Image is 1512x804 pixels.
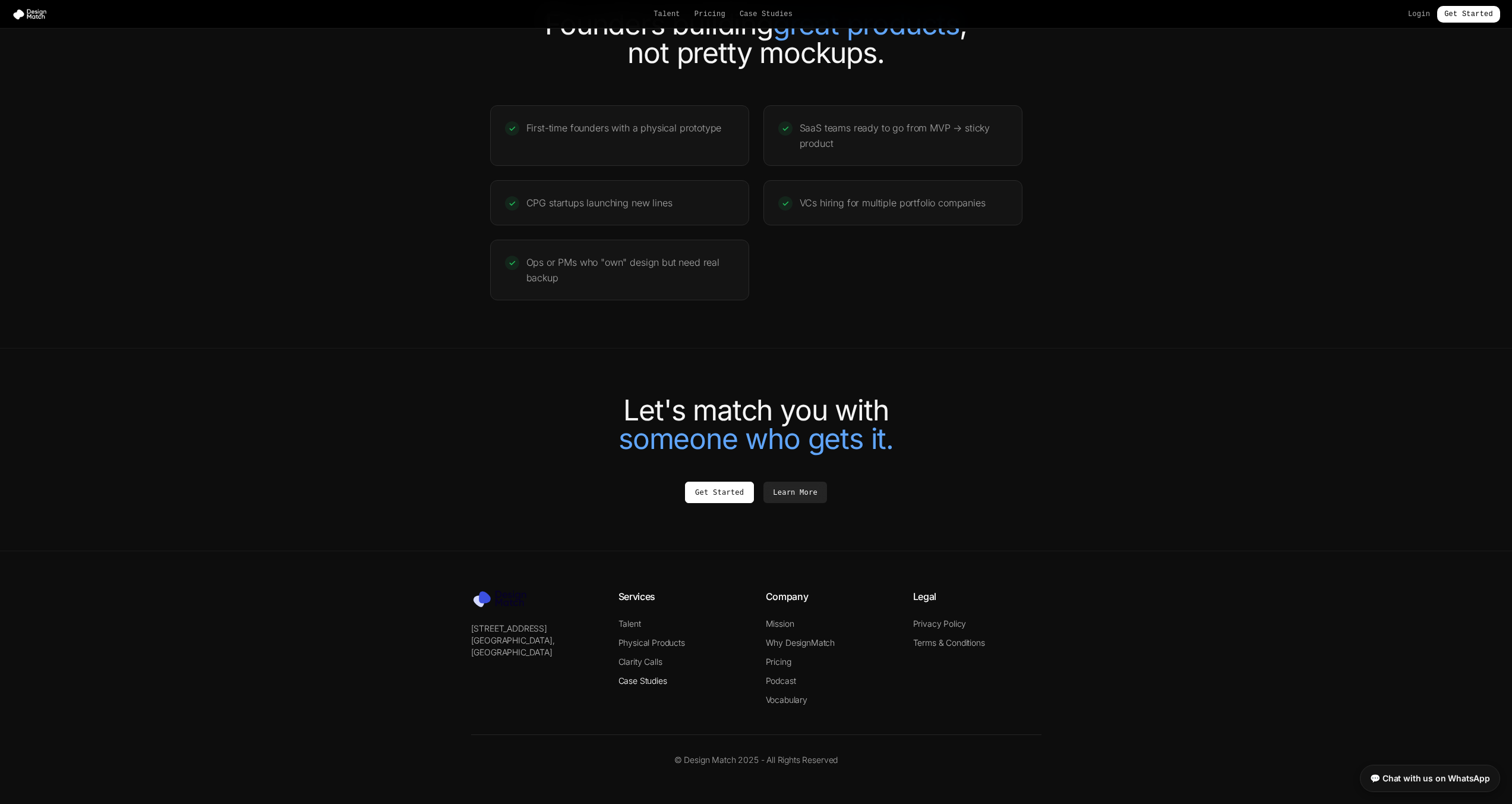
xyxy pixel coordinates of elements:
a: Case Studies [618,676,667,686]
a: Pricing [766,657,791,667]
p: VCs hiring for multiple portfolio companies [800,195,986,211]
p: CPG startups launching new lines [526,195,673,211]
a: Physical Products [618,637,685,648]
a: Pricing [695,10,725,19]
div: ✓ [505,121,519,136]
h2: Let's match you with [424,396,1089,453]
a: Talent [618,618,641,629]
a: Why DesignMatch [766,637,835,648]
img: Design Match [471,589,536,608]
img: Design Match [12,8,52,20]
a: Login [1408,10,1430,19]
p: [STREET_ADDRESS] [471,623,599,635]
a: Podcast [766,676,796,686]
a: Learn More [763,482,827,503]
p: First-time founders with a physical prototype [526,120,722,136]
h4: Legal [913,589,1041,604]
p: Ops or PMs who "own" design but need real backup [526,255,734,285]
p: [GEOGRAPHIC_DATA], [GEOGRAPHIC_DATA] [471,635,599,658]
p: © Design Match 2025 - All Rights Reserved [471,754,1041,766]
h4: Services [618,589,747,604]
a: Talent [654,10,680,19]
span: someone who gets it. [618,421,894,456]
h2: Founders building , not pretty mockups. [424,10,1089,67]
a: Get Started [685,482,754,503]
div: ✓ [778,196,793,211]
a: Case Studies [740,10,793,19]
p: SaaS teams ready to go from MVP → sticky product [800,120,1008,151]
a: Terms & Conditions [913,637,985,648]
a: Clarity Calls [618,657,662,667]
a: Privacy Policy [913,618,967,629]
a: Get Started [1437,6,1500,23]
div: ✓ [505,196,519,211]
div: ✓ [505,256,519,270]
a: Mission [766,618,794,629]
a: 💬 Chat with us on WhatsApp [1360,765,1500,792]
div: ✓ [778,121,793,136]
h4: Company [766,589,894,604]
a: Vocabulary [766,695,807,705]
